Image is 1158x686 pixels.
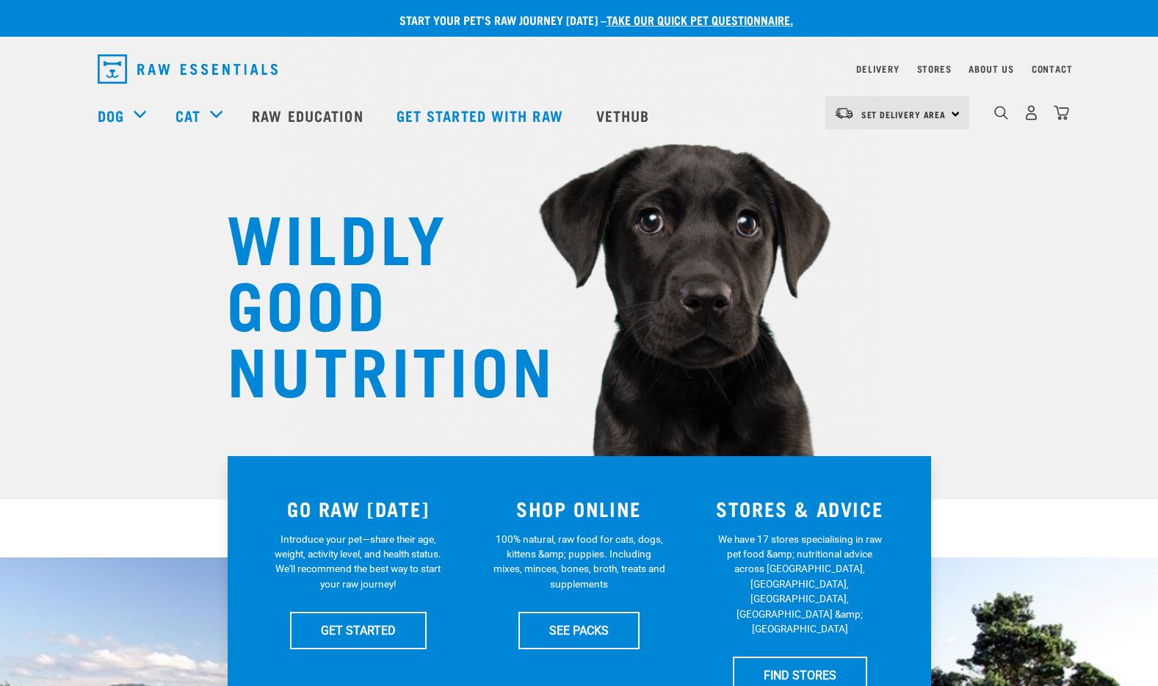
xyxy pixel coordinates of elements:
a: Cat [175,104,200,126]
span: Set Delivery Area [861,112,947,117]
p: We have 17 stores specialising in raw pet food &amp; nutritional advice across [GEOGRAPHIC_DATA],... [714,532,886,637]
a: About Us [969,66,1013,71]
h3: STORES & ADVICE [698,497,902,520]
a: Raw Education [237,86,381,145]
a: Vethub [582,86,668,145]
img: van-moving.png [834,106,854,120]
p: Introduce your pet—share their age, weight, activity level, and health status. We'll recommend th... [272,532,444,592]
nav: dropdown navigation [86,48,1073,90]
a: Delivery [856,66,899,71]
p: 100% natural, raw food for cats, dogs, kittens &amp; puppies. Including mixes, minces, bones, bro... [493,532,665,592]
h1: WILDLY GOOD NUTRITION [227,202,521,400]
a: take our quick pet questionnaire. [607,16,793,23]
a: Dog [98,104,124,126]
img: home-icon-1@2x.png [994,106,1008,120]
a: Contact [1032,66,1073,71]
a: SEE PACKS [518,612,640,649]
a: Stores [917,66,952,71]
img: user.png [1024,105,1039,120]
img: home-icon@2x.png [1054,105,1069,120]
h3: GO RAW [DATE] [257,497,460,520]
a: Get started with Raw [382,86,582,145]
a: GET STARTED [290,612,427,649]
h3: SHOP ONLINE [477,497,681,520]
img: Raw Essentials Logo [98,54,278,84]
